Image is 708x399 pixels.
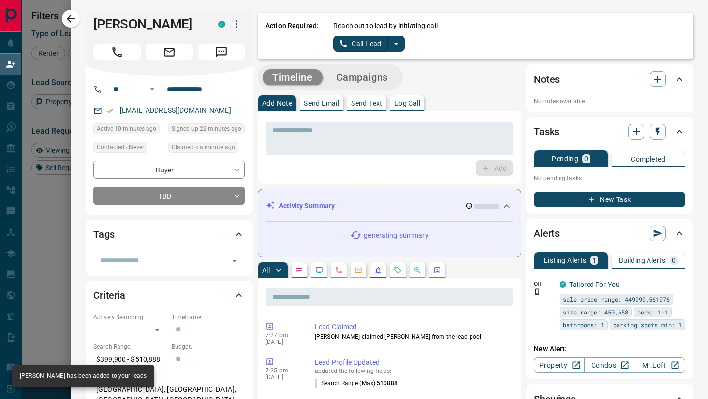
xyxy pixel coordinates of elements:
[534,357,585,373] a: Property
[563,294,670,304] span: sale price range: 449999,561976
[433,266,441,274] svg: Agent Actions
[534,171,685,186] p: No pending tasks
[534,344,685,354] p: New Alert:
[93,227,114,242] h2: Tags
[534,288,541,295] svg: Push Notification Only
[584,155,588,162] p: 0
[93,123,163,137] div: Fri Sep 12 2025
[172,142,235,152] span: Claimed < a minute ago
[592,257,596,264] p: 1
[377,380,398,387] span: 510888
[534,192,685,207] button: New Task
[315,357,509,368] p: Lead Profile Updated
[147,84,158,95] button: Open
[93,372,245,381] p: Areas Searched:
[631,156,666,163] p: Completed
[333,36,388,52] button: Call Lead
[534,222,685,245] div: Alerts
[20,368,147,384] div: [PERSON_NAME] has been added to your leads
[172,313,245,322] p: Timeframe:
[93,223,245,246] div: Tags
[304,100,339,107] p: Send Email
[93,351,167,368] p: $399,900 - $510,888
[265,367,300,374] p: 7:25 pm
[266,197,513,215] div: Activity Summary
[560,281,566,288] div: condos.ca
[315,322,509,332] p: Lead Claimed
[552,155,578,162] p: Pending
[584,357,635,373] a: Condos
[637,307,668,317] span: beds: 1-1
[93,44,141,60] span: Call
[534,120,685,143] div: Tasks
[262,267,270,274] p: All
[265,21,319,52] p: Action Required:
[563,320,604,330] span: bathrooms: 1
[228,254,241,268] button: Open
[93,16,204,32] h1: [PERSON_NAME]
[619,257,666,264] p: Building Alerts
[172,342,245,351] p: Budget:
[354,266,362,274] svg: Emails
[93,342,167,351] p: Search Range:
[413,266,421,274] svg: Opportunities
[364,230,428,241] p: generating summary
[613,320,682,330] span: parking spots min: 1
[534,97,685,106] p: No notes available
[326,69,398,85] button: Campaigns
[315,266,323,274] svg: Lead Browsing Activity
[534,71,560,87] h2: Notes
[265,374,300,381] p: [DATE]
[569,281,619,288] a: Tailored For You
[333,21,438,31] p: Reach out to lead by initiating call
[265,332,300,339] p: 7:27 pm
[93,313,167,322] p: Actively Searching:
[262,100,292,107] p: Add Note
[93,284,245,307] div: Criteria
[218,21,225,28] div: condos.ca
[315,332,509,341] p: [PERSON_NAME] claimed [PERSON_NAME] from the lead pool
[335,266,343,274] svg: Calls
[93,287,125,303] h2: Criteria
[172,124,241,134] span: Signed up 22 minutes ago
[315,368,509,374] p: updated the following fields:
[198,44,245,60] span: Message
[333,36,405,52] div: split button
[120,106,231,114] a: [EMAIL_ADDRESS][DOMAIN_NAME]
[146,44,193,60] span: Email
[93,187,245,205] div: TBD
[265,339,300,345] p: [DATE]
[97,142,144,152] span: Contacted - Never
[394,266,402,274] svg: Requests
[672,257,676,264] p: 0
[394,100,420,107] p: Log Call
[374,266,382,274] svg: Listing Alerts
[93,161,245,179] div: Buyer
[635,357,685,373] a: Mr.Loft
[295,266,303,274] svg: Notes
[544,257,587,264] p: Listing Alerts
[279,201,335,211] p: Activity Summary
[534,226,560,241] h2: Alerts
[534,67,685,91] div: Notes
[97,124,156,134] span: Active 10 minutes ago
[351,100,383,107] p: Send Text
[106,107,113,114] svg: Email Verified
[534,124,559,140] h2: Tasks
[168,142,245,156] div: Fri Sep 12 2025
[315,379,398,388] p: Search Range (Max) :
[563,307,628,317] span: size range: 450,658
[534,280,554,288] p: Off
[263,69,323,85] button: Timeline
[168,123,245,137] div: Fri Sep 12 2025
